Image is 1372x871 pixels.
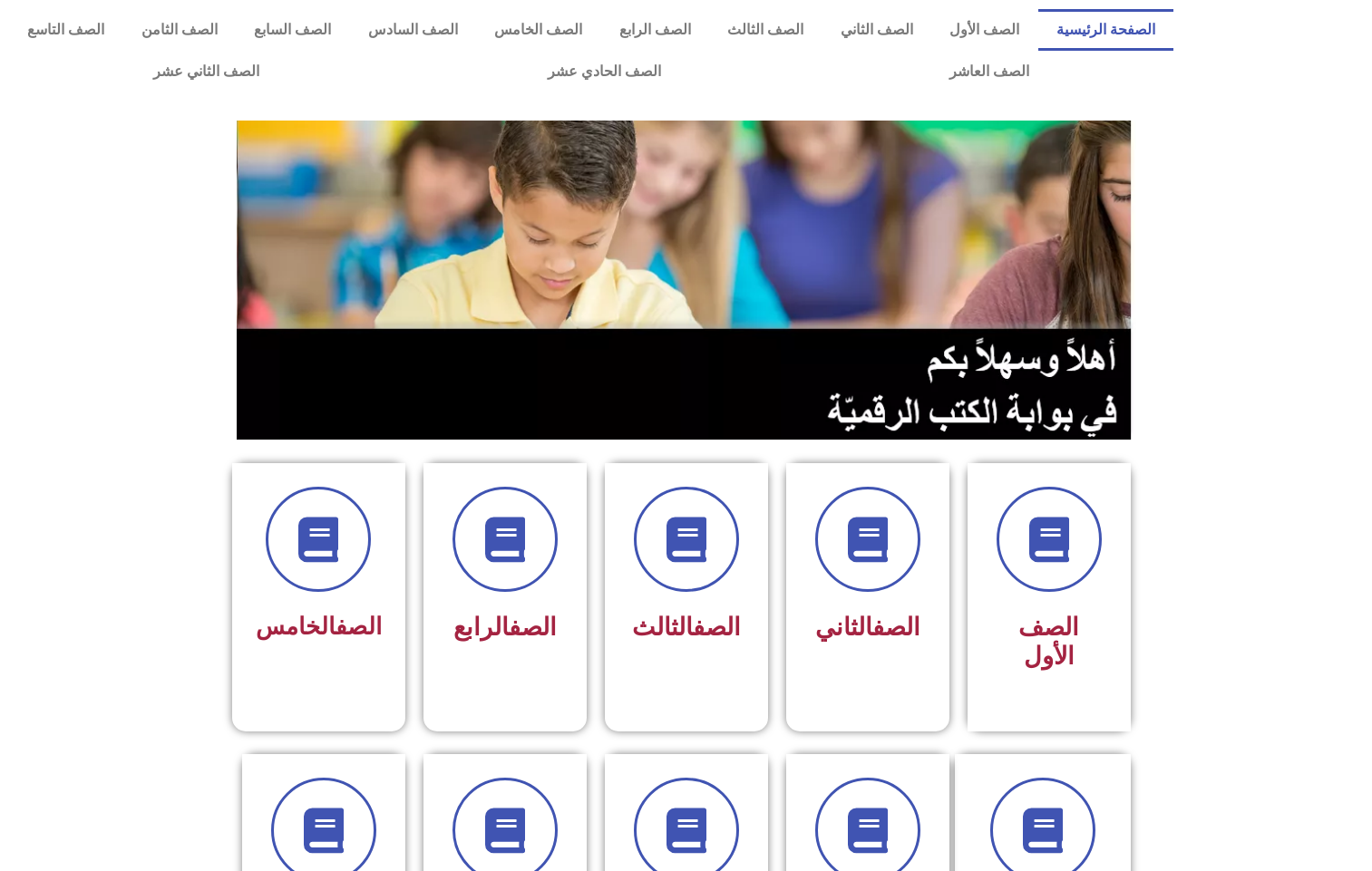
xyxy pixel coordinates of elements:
a: الصف الحادي عشر [404,51,805,92]
a: الصف [336,613,382,640]
a: الصف الثامن [123,9,237,51]
a: الصف [509,613,557,642]
a: الصف التاسع [9,9,123,51]
a: الصف السادس [350,9,477,51]
span: الرابع [453,613,557,642]
a: الصف الثالث [709,9,822,51]
a: الصف العاشر [805,51,1173,92]
a: الصف الرابع [601,9,710,51]
span: الصف الأول [1018,613,1079,671]
span: الثاني [815,613,920,642]
a: الصف الثاني [822,9,932,51]
a: الصف الأول [931,9,1038,51]
span: الخامس [256,613,382,640]
a: الصفحة الرئيسية [1038,9,1174,51]
a: الصف [872,613,920,642]
a: الصف السابع [236,9,350,51]
a: الصف [693,613,741,642]
a: الصف الثاني عشر [9,51,404,92]
span: الثالث [632,613,741,642]
a: الصف الخامس [476,9,601,51]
